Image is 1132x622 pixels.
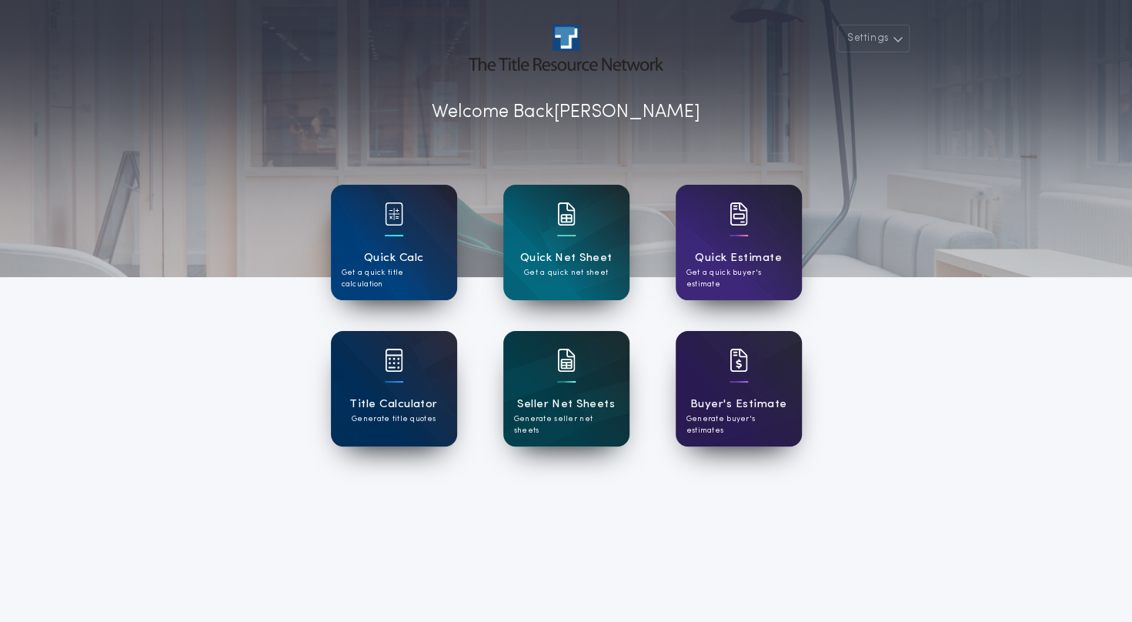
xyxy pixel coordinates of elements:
[557,349,576,372] img: card icon
[690,396,786,413] h1: Buyer's Estimate
[730,202,748,226] img: card icon
[524,267,608,279] p: Get a quick net sheet
[676,185,802,300] a: card iconQuick EstimateGet a quick buyer's estimate
[676,331,802,446] a: card iconBuyer's EstimateGenerate buyer's estimates
[364,249,424,267] h1: Quick Calc
[342,267,446,290] p: Get a quick title calculation
[837,25,910,52] button: Settings
[686,413,791,436] p: Generate buyer's estimates
[385,349,403,372] img: card icon
[730,349,748,372] img: card icon
[352,413,436,425] p: Generate title quotes
[520,249,613,267] h1: Quick Net Sheet
[349,396,437,413] h1: Title Calculator
[514,413,619,436] p: Generate seller net sheets
[686,267,791,290] p: Get a quick buyer's estimate
[517,396,615,413] h1: Seller Net Sheets
[503,331,629,446] a: card iconSeller Net SheetsGenerate seller net sheets
[432,99,700,126] p: Welcome Back [PERSON_NAME]
[503,185,629,300] a: card iconQuick Net SheetGet a quick net sheet
[557,202,576,226] img: card icon
[331,185,457,300] a: card iconQuick CalcGet a quick title calculation
[331,331,457,446] a: card iconTitle CalculatorGenerate title quotes
[385,202,403,226] img: card icon
[469,25,663,71] img: account-logo
[695,249,782,267] h1: Quick Estimate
